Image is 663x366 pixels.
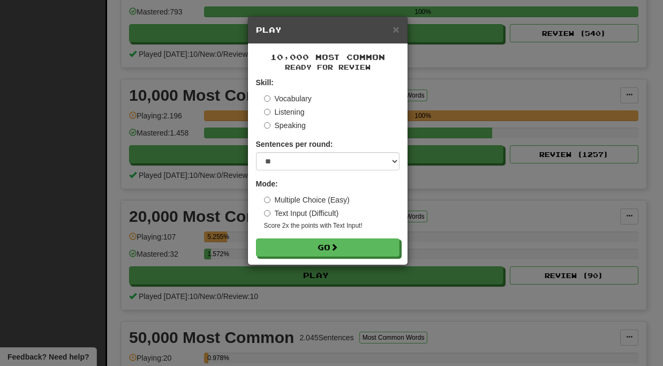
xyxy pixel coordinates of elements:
label: Sentences per round: [256,139,333,150]
input: Vocabulary [264,95,270,102]
input: Speaking [264,122,270,129]
label: Multiple Choice (Easy) [264,195,350,205]
label: Vocabulary [264,93,312,104]
input: Text Input (Difficult) [264,210,270,216]
strong: Mode: [256,180,278,188]
button: Go [256,238,400,257]
span: 10,000 Most Common [270,53,385,62]
input: Multiple Choice (Easy) [264,197,270,203]
small: Ready for Review [256,63,400,72]
label: Listening [264,107,305,117]
input: Listening [264,109,270,115]
small: Score 2x the points with Text Input ! [264,221,400,230]
label: Speaking [264,120,306,131]
strong: Skill: [256,78,274,87]
h5: Play [256,25,400,35]
label: Text Input (Difficult) [264,208,339,219]
button: Close [393,24,399,35]
span: × [393,23,399,35]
